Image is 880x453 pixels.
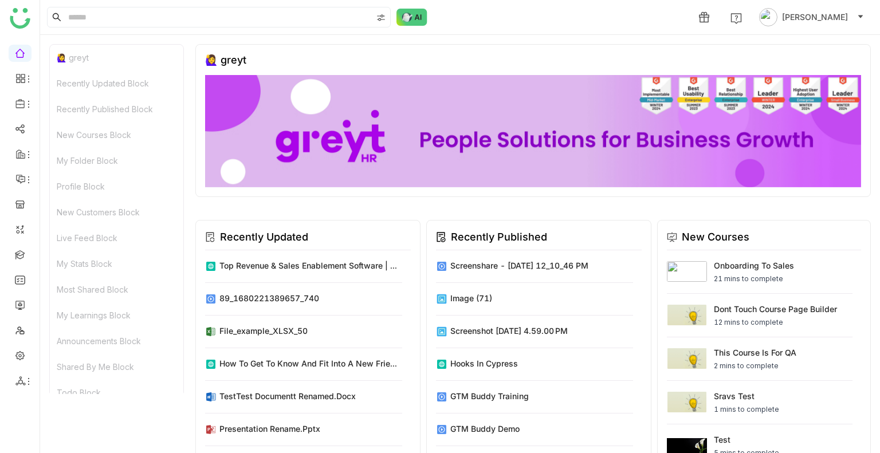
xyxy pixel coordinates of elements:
div: Recently Updated [220,229,308,245]
div: My Folder Block [50,148,183,174]
div: Top Revenue & Sales Enablement Software | ... [219,259,397,271]
div: image (71) [450,292,492,304]
img: logo [10,8,30,29]
div: Shared By Me Block [50,354,183,380]
div: Onboarding to Sales [714,259,794,271]
div: 🙋‍♀️ greyt [50,45,183,70]
div: Screenshot [DATE] 4.59.00 PM [450,325,568,337]
div: Hooks in Cypress [450,357,518,369]
div: Most Shared Block [50,277,183,302]
div: Dont touch course page builder [714,303,837,315]
div: Screenshare - [DATE] 12_10_46 PM [450,259,588,271]
div: Live Feed Block [50,225,183,251]
div: test [714,434,779,446]
div: Recently Published [451,229,547,245]
div: Recently Published Block [50,96,183,122]
div: sravs test [714,390,779,402]
div: 89_1680221389657_740 [219,292,319,304]
div: file_example_XLSX_50 [219,325,308,337]
div: Announcements Block [50,328,183,354]
div: 1 mins to complete [714,404,779,415]
div: How to Get to Know and Fit Into a New Frie... [219,357,397,369]
div: 🙋‍♀️ greyt [205,54,246,66]
img: search-type.svg [376,13,386,22]
div: 2 mins to complete [714,361,796,371]
div: Recently Updated Block [50,70,183,96]
img: 68ca8a786afc163911e2cfd3 [205,75,861,187]
img: ask-buddy-normal.svg [396,9,427,26]
div: Todo Block [50,380,183,405]
div: Profile Block [50,174,183,199]
span: [PERSON_NAME] [782,11,848,23]
div: Presentation rename.pptx [219,423,320,435]
div: TestTest Documentt renamed.docx [219,390,356,402]
button: [PERSON_NAME] [757,8,866,26]
div: 21 mins to complete [714,274,794,284]
div: GTM Buddy Training [450,390,529,402]
img: help.svg [730,13,742,24]
div: New Customers Block [50,199,183,225]
div: New Courses Block [50,122,183,148]
div: GTM Buddy Demo [450,423,520,435]
div: My Learnings Block [50,302,183,328]
div: 12 mins to complete [714,317,837,328]
div: This course is for QA [714,346,796,359]
img: avatar [759,8,777,26]
div: My Stats Block [50,251,183,277]
div: New Courses [682,229,749,245]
